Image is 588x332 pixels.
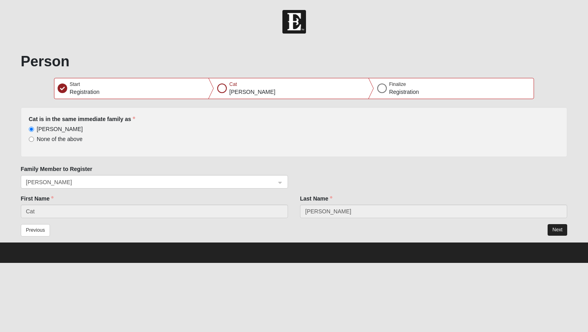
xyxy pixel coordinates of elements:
[21,53,568,70] h1: Person
[26,178,268,187] span: Cat Griffith
[229,88,275,96] p: [PERSON_NAME]
[21,165,92,173] label: Family Member to Register
[70,82,80,87] span: Start
[548,224,567,236] button: Next
[229,82,237,87] span: Cat
[29,127,34,132] input: [PERSON_NAME]
[21,224,50,237] button: Previous
[389,88,419,96] p: Registration
[37,136,82,142] span: None of the above
[29,137,34,142] input: None of the above
[21,195,54,203] label: First Name
[389,82,406,87] span: Finalize
[37,126,83,132] span: [PERSON_NAME]
[29,115,135,123] label: Cat is in the same immediate family as
[70,88,100,96] p: Registration
[300,195,332,203] label: Last Name
[282,10,306,34] img: Church of Eleven22 Logo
